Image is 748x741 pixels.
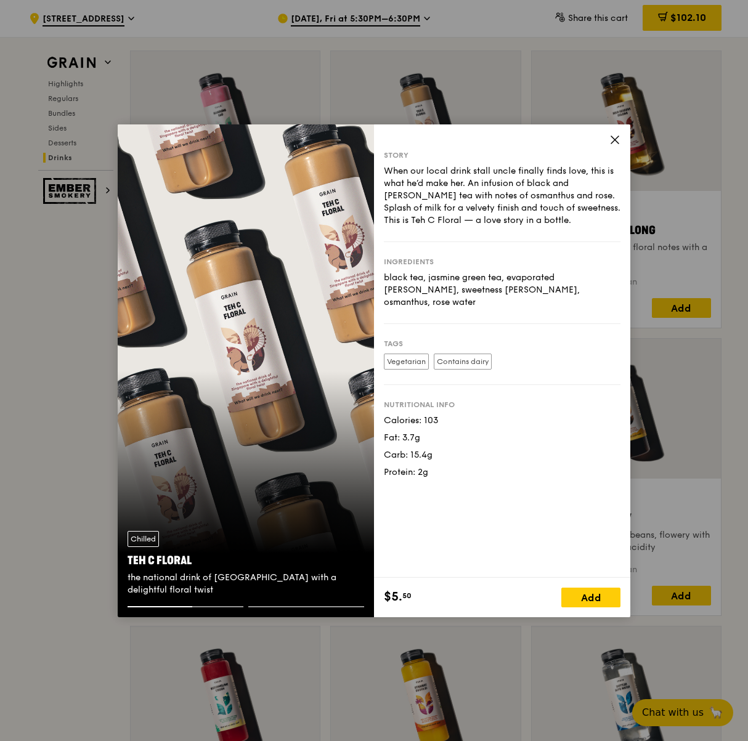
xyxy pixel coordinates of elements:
[384,354,429,370] label: Vegetarian
[384,165,620,227] div: When our local drink stall uncle finally finds love, this is what he’d make her. An infusion of b...
[384,449,620,461] div: Carb: 15.4g
[128,572,364,596] div: the national drink of [GEOGRAPHIC_DATA] with a delightful floral twist
[384,588,402,606] span: $5.
[384,272,620,309] div: black tea, jasmine green tea, evaporated [PERSON_NAME], sweetness [PERSON_NAME], osmanthus, rose ...
[384,400,620,410] div: Nutritional info
[434,354,492,370] label: Contains dairy
[128,552,364,569] div: Teh C Floral
[384,150,620,160] div: Story
[384,257,620,267] div: Ingredients
[384,432,620,444] div: Fat: 3.7g
[384,339,620,349] div: Tags
[561,588,620,607] div: Add
[402,591,412,601] span: 50
[384,415,620,427] div: Calories: 103
[128,531,159,547] div: Chilled
[384,466,620,479] div: Protein: 2g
